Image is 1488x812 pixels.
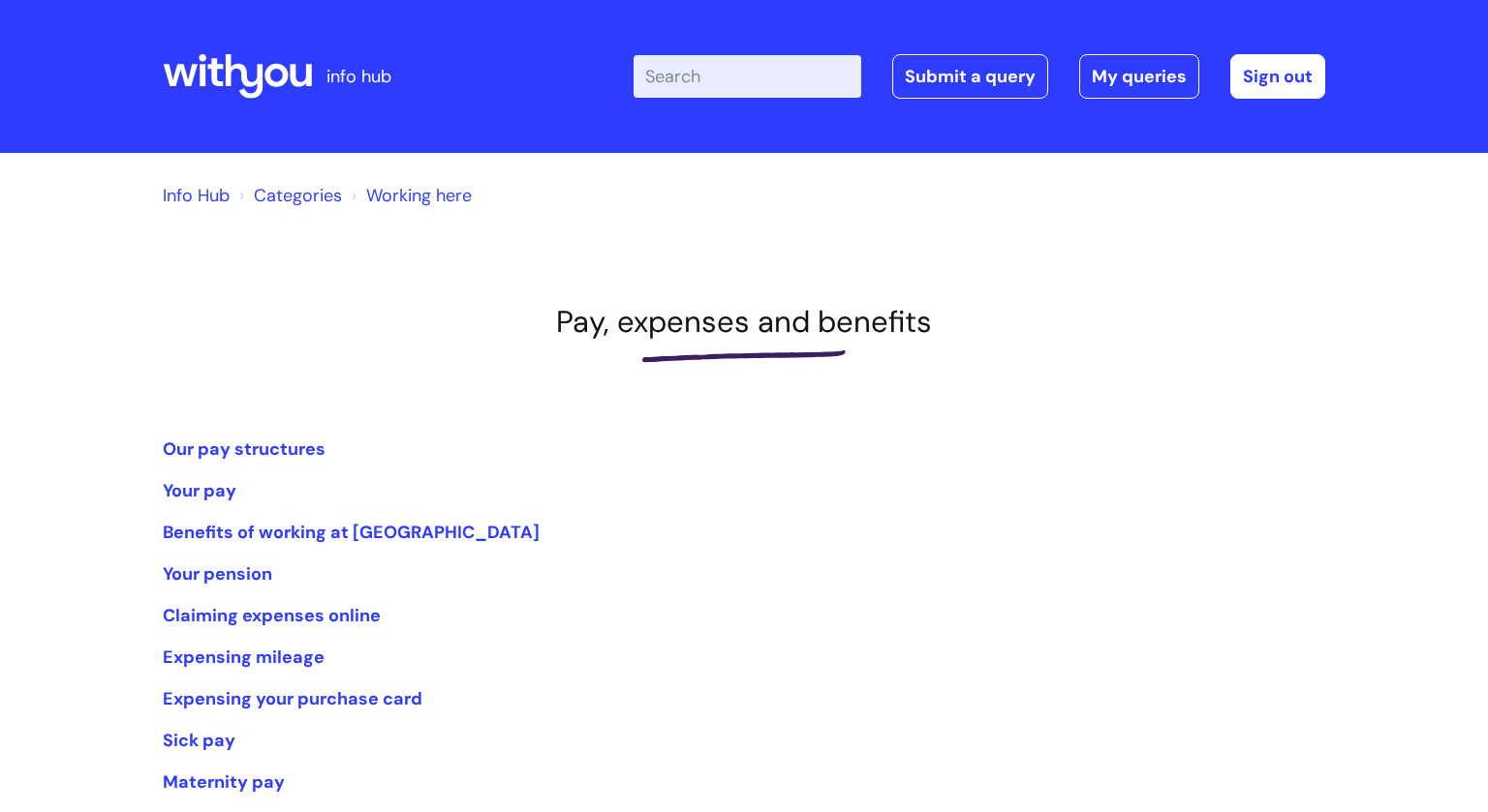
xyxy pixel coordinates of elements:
div: | - [634,54,1325,99]
input: Search [634,55,861,98]
a: Expensing mileage [163,646,325,669]
a: Your pension [163,562,272,586]
li: Working here [347,180,472,211]
a: Working here [366,184,472,207]
a: Categories [254,184,342,207]
a: Submit a query [892,54,1048,99]
a: My queries [1079,54,1199,99]
a: Info Hub [163,184,230,207]
p: info hub [326,61,391,92]
a: Claiming expenses online [163,604,381,627]
h1: Pay, expenses and benefits [163,304,1325,340]
a: Our pay structures [163,437,325,461]
a: Benefits of working at [GEOGRAPHIC_DATA] [163,521,540,544]
a: Maternity pay [163,770,285,794]
li: Solution home [234,180,342,211]
a: Expensing your purchase card [163,687,422,710]
a: Your pay [163,479,236,502]
a: Sign out [1230,54,1325,99]
a: Sick pay [163,729,235,752]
